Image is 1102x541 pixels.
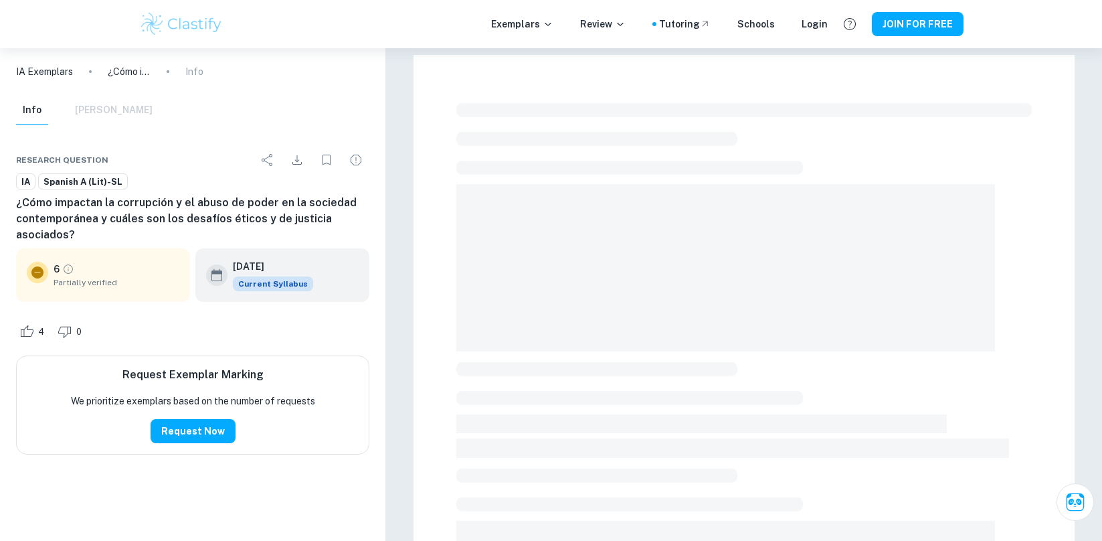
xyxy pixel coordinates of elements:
a: Tutoring [659,17,711,31]
p: We prioritize exemplars based on the number of requests [71,394,315,408]
span: Partially verified [54,277,179,289]
span: Research question [16,154,108,166]
button: Ask Clai [1057,483,1094,521]
a: Login [802,17,828,31]
div: Download [284,147,310,173]
h6: [DATE] [233,259,302,274]
div: Dislike [54,321,89,342]
p: ¿Cómo impactan la corrupción y el abuso de poder en la sociedad contemporánea y cuáles son los de... [108,64,151,79]
button: Info [16,96,48,125]
a: Spanish A (Lit)-SL [38,173,128,190]
span: Spanish A (Lit)-SL [39,175,127,189]
div: Report issue [343,147,369,173]
h6: ¿Cómo impactan la corrupción y el abuso de poder en la sociedad contemporánea y cuáles son los de... [16,195,369,243]
a: Schools [737,17,775,31]
button: Help and Feedback [838,13,861,35]
a: Grade partially verified [62,263,74,275]
span: 0 [69,325,89,339]
span: Current Syllabus [233,277,313,291]
span: IA [17,175,35,189]
button: JOIN FOR FREE [872,12,963,36]
div: Like [16,321,52,342]
p: Review [580,17,626,31]
div: Bookmark [313,147,340,173]
h6: Request Exemplar Marking [122,367,264,383]
img: Clastify logo [139,11,224,37]
a: IA Exemplars [16,64,73,79]
span: 4 [31,325,52,339]
button: Request Now [151,419,236,443]
div: Share [254,147,281,173]
div: This exemplar is based on the current syllabus. Feel free to refer to it for inspiration/ideas wh... [233,277,313,291]
p: 6 [54,262,60,277]
a: IA [16,173,35,190]
p: Exemplars [491,17,553,31]
p: Info [185,64,203,79]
